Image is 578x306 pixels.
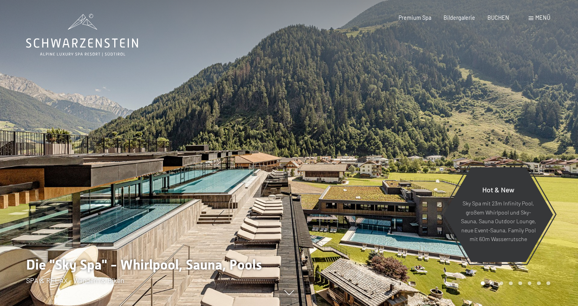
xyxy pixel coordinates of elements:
span: Hot & New [482,185,514,194]
div: Carousel Page 3 [500,281,504,285]
a: BUCHEN [487,14,509,21]
div: Carousel Page 5 [518,281,522,285]
span: Menü [535,14,550,21]
a: Bildergalerie [444,14,475,21]
div: Carousel Page 6 [528,281,532,285]
div: Carousel Page 4 [509,281,513,285]
div: Carousel Page 7 [537,281,541,285]
p: Sky Spa mit 23m Infinity Pool, großem Whirlpool und Sky-Sauna, Sauna Outdoor Lounge, neue Event-S... [461,199,536,244]
div: Carousel Page 2 [490,281,494,285]
a: Premium Spa [399,14,431,21]
div: Carousel Page 8 [546,281,550,285]
a: Hot & New Sky Spa mit 23m Infinity Pool, großem Whirlpool und Sky-Sauna, Sauna Outdoor Lounge, ne... [443,167,553,262]
div: Carousel Pagination [478,281,550,285]
div: Carousel Page 1 (Current Slide) [481,281,485,285]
